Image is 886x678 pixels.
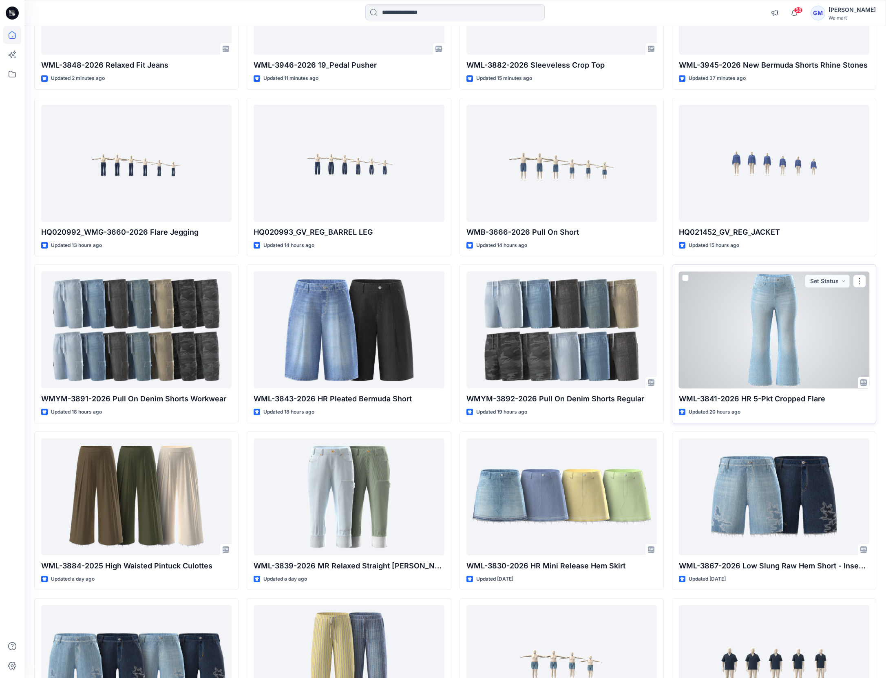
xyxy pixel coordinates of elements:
[41,438,232,555] a: WML-3884-2025 High Waisted Pintuck Culottes
[794,7,803,13] span: 58
[689,74,746,83] p: Updated 37 minutes ago
[466,393,657,405] p: WMYM-3892-2026 Pull On Denim Shorts Regular
[254,271,444,388] a: WML-3843-2026 HR Pleated Bermuda Short
[254,438,444,555] a: WML-3839-2026 MR Relaxed Straight Carpenter
[466,227,657,238] p: WMB-3666-2026 Pull On Short
[263,575,307,583] p: Updated a day ago
[263,74,318,83] p: Updated 11 minutes ago
[689,241,739,250] p: Updated 15 hours ago
[41,59,232,71] p: WML-3848-2026 Relaxed Fit Jeans
[476,408,527,416] p: Updated 19 hours ago
[51,241,102,250] p: Updated 13 hours ago
[254,59,444,71] p: WML-3946-2026 19_Pedal Pusher
[476,74,532,83] p: Updated 15 minutes ago
[51,575,95,583] p: Updated a day ago
[679,560,869,572] p: WML-3867-2026 Low Slung Raw Hem Short - Inseam 7"
[51,408,102,416] p: Updated 18 hours ago
[41,271,232,388] a: WMYM-3891-2026 Pull On Denim Shorts Workwear
[41,105,232,222] a: HQ020992_WMG-3660-2026 Flare Jegging
[679,393,869,405] p: WML-3841-2026 HR 5-Pkt Cropped Flare
[689,575,726,583] p: Updated [DATE]
[263,408,314,416] p: Updated 18 hours ago
[679,227,869,238] p: HQ021452_GV_REG_JACKET
[51,74,105,83] p: Updated 2 minutes ago
[829,15,876,21] div: Walmart
[679,438,869,555] a: WML-3867-2026 Low Slung Raw Hem Short - Inseam 7"
[466,105,657,222] a: WMB-3666-2026 Pull On Short
[679,59,869,71] p: WML-3945-2026 New Bermuda Shorts Rhine Stones
[41,560,232,572] p: WML-3884-2025 High Waisted Pintuck Culottes
[811,6,825,20] div: GM
[466,438,657,555] a: WML-3830-2026 HR Mini Release Hem Skirt
[679,271,869,388] a: WML-3841-2026 HR 5-Pkt Cropped Flare
[41,227,232,238] p: HQ020992_WMG-3660-2026 Flare Jegging
[466,560,657,572] p: WML-3830-2026 HR Mini Release Hem Skirt
[466,59,657,71] p: WML-3882-2026 Sleeveless Crop Top
[679,105,869,222] a: HQ021452_GV_REG_JACKET
[254,227,444,238] p: HQ020993_GV_REG_BARREL LEG
[254,560,444,572] p: WML-3839-2026 MR Relaxed Straight [PERSON_NAME]
[254,393,444,405] p: WML-3843-2026 HR Pleated Bermuda Short
[829,5,876,15] div: [PERSON_NAME]
[254,105,444,222] a: HQ020993_GV_REG_BARREL LEG
[466,271,657,388] a: WMYM-3892-2026 Pull On Denim Shorts Regular
[41,393,232,405] p: WMYM-3891-2026 Pull On Denim Shorts Workwear
[689,408,740,416] p: Updated 20 hours ago
[476,575,513,583] p: Updated [DATE]
[263,241,314,250] p: Updated 14 hours ago
[476,241,527,250] p: Updated 14 hours ago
